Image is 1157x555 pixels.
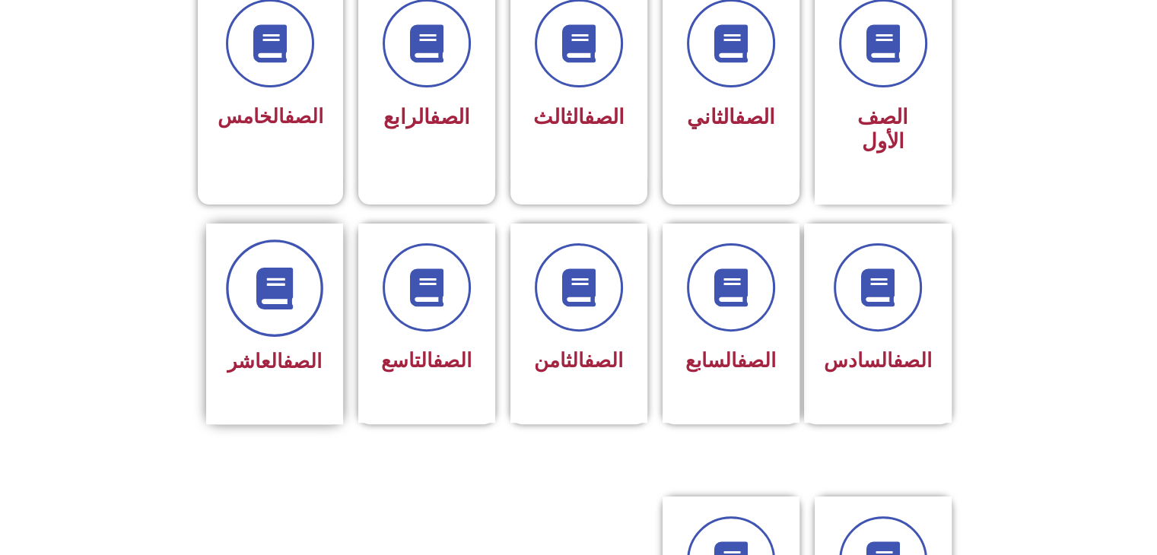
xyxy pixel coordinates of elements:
[533,105,625,129] span: الثالث
[687,105,775,129] span: الثاني
[383,105,470,129] span: الرابع
[284,105,323,128] a: الصف
[685,349,776,372] span: السابع
[433,349,472,372] a: الصف
[381,349,472,372] span: التاسع
[218,105,323,128] span: الخامس
[735,105,775,129] a: الصف
[857,105,908,154] span: الصف الأول
[430,105,470,129] a: الصف
[227,350,322,373] span: العاشر
[534,349,623,372] span: الثامن
[584,349,623,372] a: الصف
[893,349,932,372] a: الصف
[824,349,932,372] span: السادس
[737,349,776,372] a: الصف
[584,105,625,129] a: الصف
[283,350,322,373] a: الصف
